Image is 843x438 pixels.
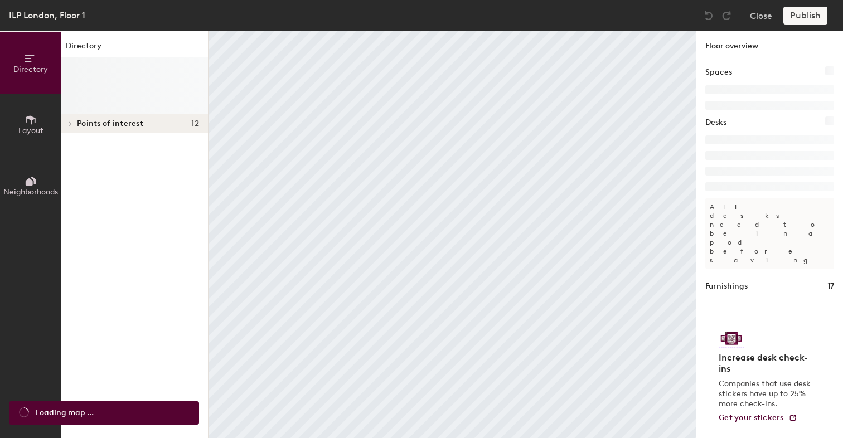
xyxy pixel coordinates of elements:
[191,119,199,128] span: 12
[209,31,696,438] canvas: Map
[719,329,744,348] img: Sticker logo
[18,126,43,135] span: Layout
[13,65,48,74] span: Directory
[719,413,784,422] span: Get your stickers
[721,10,732,21] img: Redo
[9,8,85,22] div: ILP London, Floor 1
[719,379,814,409] p: Companies that use desk stickers have up to 25% more check-ins.
[61,40,208,57] h1: Directory
[705,116,726,129] h1: Desks
[750,7,772,25] button: Close
[827,280,834,293] h1: 17
[3,187,58,197] span: Neighborhoods
[36,407,94,419] span: Loading map ...
[705,66,732,79] h1: Spaces
[705,198,834,269] p: All desks need to be in a pod before saving
[719,352,814,374] h4: Increase desk check-ins
[703,10,714,21] img: Undo
[705,280,748,293] h1: Furnishings
[719,413,797,423] a: Get your stickers
[696,31,843,57] h1: Floor overview
[77,119,143,128] span: Points of interest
